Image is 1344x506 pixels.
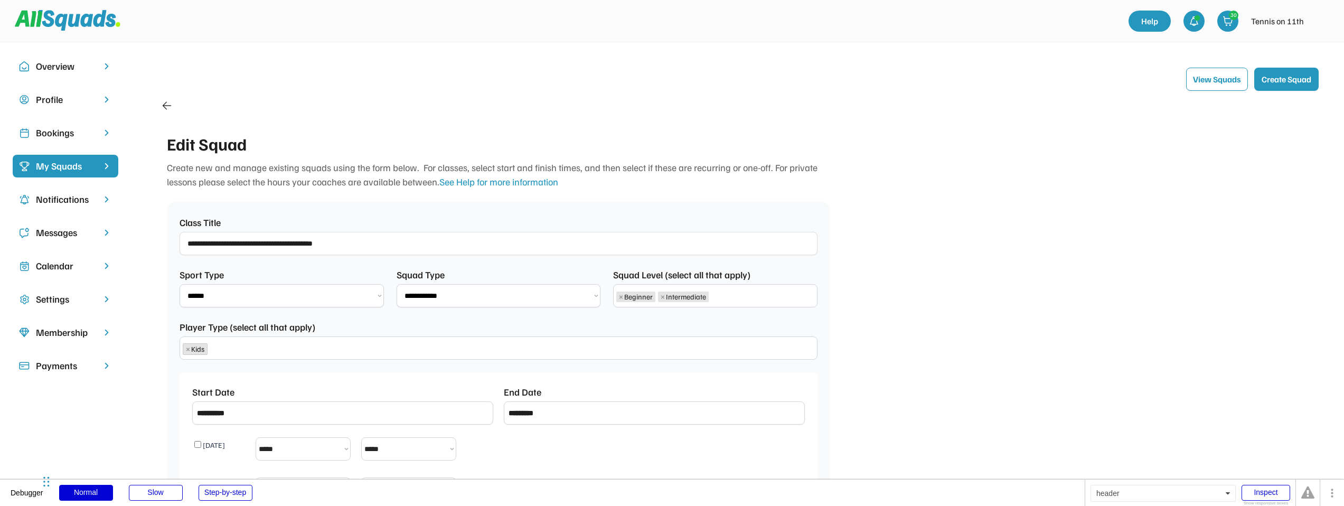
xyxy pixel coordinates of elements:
[658,292,709,302] li: Intermediate
[180,320,315,334] div: Player Type (select all that apply)
[203,441,225,449] label: [DATE]
[1229,11,1238,19] div: 30
[1310,11,1331,32] img: IMG_2979.png
[101,128,112,138] img: chevron-right.svg
[1242,501,1290,505] div: Show responsive boxes
[1189,16,1199,26] img: bell-03%20%281%29.svg
[101,327,112,338] img: chevron-right.svg
[1223,16,1233,26] img: shopping-cart-01%20%281%29.svg
[36,259,95,273] div: Calendar
[36,159,95,173] div: My Squads
[167,161,830,189] div: Create new and manage existing squads using the form below. For classes, select start and finish ...
[19,261,30,271] img: Icon%20copy%207.svg
[19,194,30,205] img: Icon%20copy%204.svg
[199,485,252,501] div: Step-by-step
[101,361,112,371] img: chevron-right.svg
[1129,11,1171,32] a: Help
[101,161,112,171] img: chevron-right%20copy%203.svg
[439,176,558,188] a: See Help for more information
[15,10,120,30] img: Squad%20Logo.svg
[36,226,95,240] div: Messages
[36,126,95,140] div: Bookings
[613,268,750,282] div: Squad Level (select all that apply)
[19,95,30,105] img: user-circle.svg
[36,192,95,207] div: Notifications
[59,485,113,501] div: Normal
[183,343,208,355] li: Kids
[36,59,95,73] div: Overview
[19,61,30,72] img: Icon%20copy%2010.svg
[180,268,238,282] div: Sport Type
[192,385,234,399] div: Start Date
[19,327,30,338] img: Icon%20copy%208.svg
[167,131,830,156] div: Edit Squad
[616,292,655,302] li: Beginner
[661,293,665,301] span: ×
[101,294,112,304] img: chevron-right.svg
[101,228,112,238] img: chevron-right.svg
[101,194,112,204] img: chevron-right.svg
[19,294,30,305] img: Icon%20copy%2016.svg
[186,345,190,353] span: ×
[1254,68,1319,91] button: Create Squad
[19,161,30,172] img: Icon%20%2823%29.svg
[19,128,30,138] img: Icon%20copy%202.svg
[1251,15,1304,27] div: Tennis on 11th
[619,293,623,301] span: ×
[180,215,221,230] div: Class Title
[101,61,112,71] img: chevron-right.svg
[19,228,30,238] img: Icon%20copy%205.svg
[504,385,541,399] div: End Date
[1242,485,1290,501] div: Inspect
[36,359,95,373] div: Payments
[36,325,95,340] div: Membership
[1091,485,1236,502] div: header
[129,485,183,501] div: Slow
[36,292,95,306] div: Settings
[1186,68,1248,91] button: View Squads
[19,361,30,371] img: Icon%20%2815%29.svg
[36,92,95,107] div: Profile
[397,268,455,282] div: Squad Type
[101,95,112,105] img: chevron-right.svg
[101,261,112,271] img: chevron-right.svg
